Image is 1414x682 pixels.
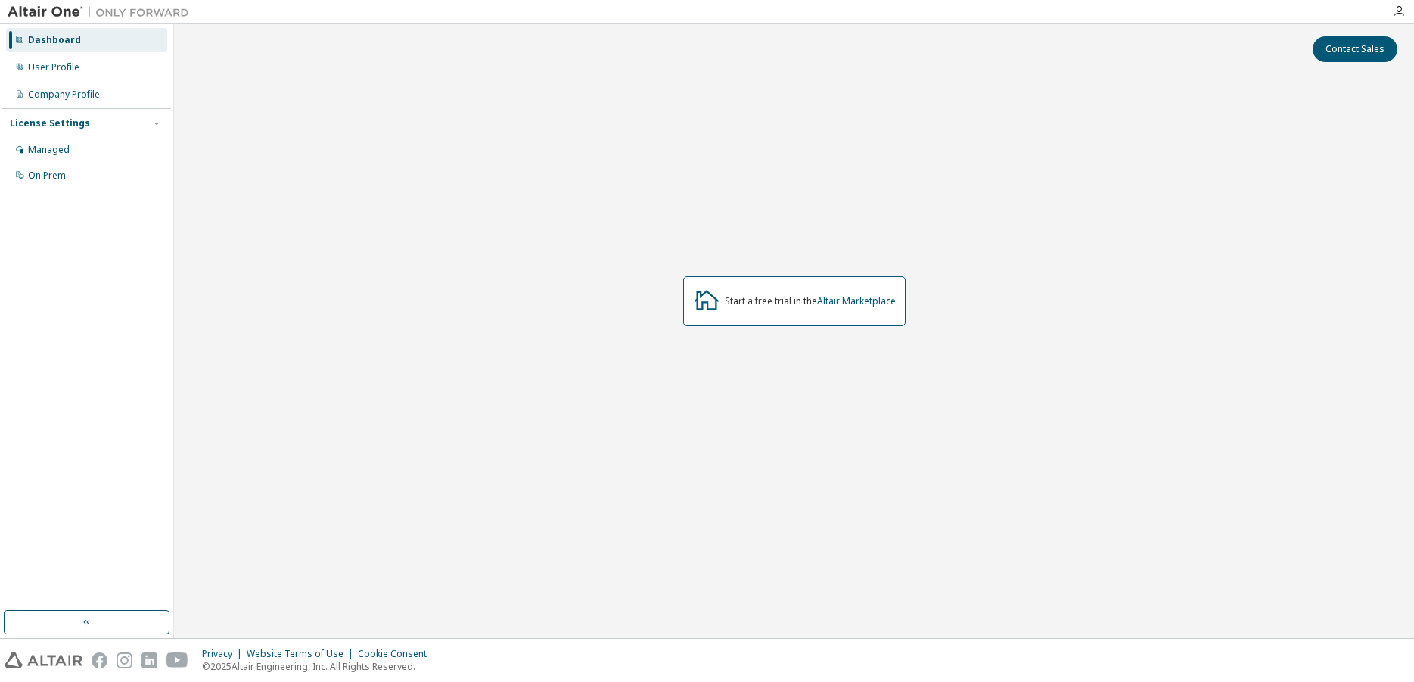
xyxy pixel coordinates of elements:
div: User Profile [28,61,79,73]
div: Managed [28,144,70,156]
img: instagram.svg [117,652,132,668]
img: Altair One [8,5,197,20]
img: linkedin.svg [141,652,157,668]
p: © 2025 Altair Engineering, Inc. All Rights Reserved. [202,660,436,673]
div: License Settings [10,117,90,129]
div: Company Profile [28,89,100,101]
img: altair_logo.svg [5,652,82,668]
div: Start a free trial in the [725,295,896,307]
a: Altair Marketplace [817,294,896,307]
img: youtube.svg [166,652,188,668]
div: On Prem [28,170,66,182]
button: Contact Sales [1313,36,1397,62]
div: Cookie Consent [358,648,436,660]
div: Website Terms of Use [247,648,358,660]
div: Dashboard [28,34,81,46]
div: Privacy [202,648,247,660]
img: facebook.svg [92,652,107,668]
